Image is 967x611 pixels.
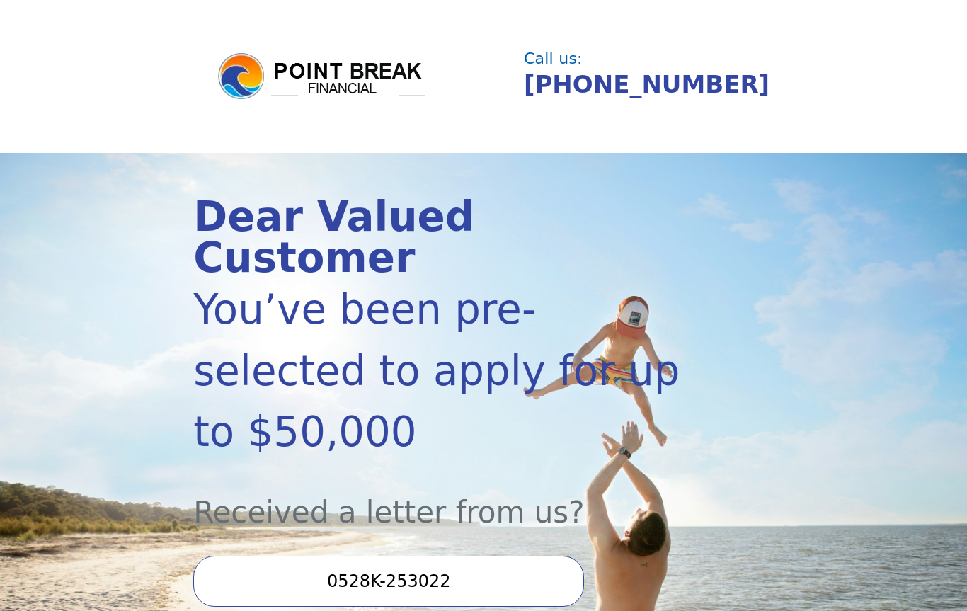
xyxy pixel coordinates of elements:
[216,51,428,102] img: logo.png
[524,70,769,98] a: [PHONE_NUMBER]
[193,197,687,279] div: Dear Valued Customer
[193,463,687,535] div: Received a letter from us?
[193,556,584,607] input: Enter your Offer Code:
[193,279,687,463] div: You’ve been pre-selected to apply for up to $50,000
[524,51,766,67] div: Call us:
